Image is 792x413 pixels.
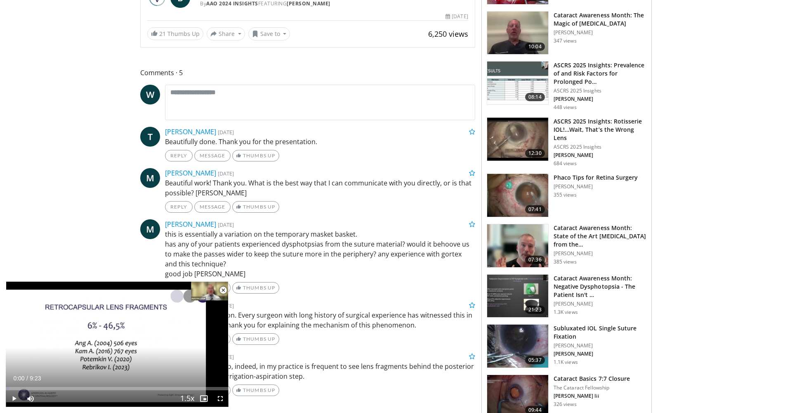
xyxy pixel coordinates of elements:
span: 08:14 [525,93,545,101]
img: a6938446-a60f-4b13-a455-f40e60d59bd3.150x105_q85_crop-smart_upscale.jpg [487,12,548,55]
h3: Cataract Basics 7:7 Closure [554,375,630,383]
span: Comments 5 [140,67,475,78]
img: 92cee52b-ab6e-4bb0-a285-0e85590396e8.150x105_q85_crop-smart_upscale.jpg [487,325,548,368]
p: this is essentially a variation on the temporary masket basket. has any of your patients experien... [165,229,475,279]
h3: Cataract Awareness Month: Negative Dysphotopsia - The Patient Isn't … [554,274,646,299]
h3: Phaco Tips for Retina Surgery [554,173,638,182]
p: 385 views [554,259,577,265]
button: Play [6,390,22,407]
button: Enable picture-in-picture mode [196,390,212,407]
a: Message [194,150,231,161]
img: d661252d-5e2b-443c-881f-9256f2a4ede9.150x105_q85_crop-smart_upscale.jpg [487,62,548,104]
small: [DATE] [218,128,234,136]
a: [PERSON_NAME] [165,169,216,178]
img: 2b0bc81e-4ab6-4ab1-8b29-1f6153f15110.150x105_q85_crop-smart_upscale.jpg [487,174,548,217]
span: / [26,375,28,382]
span: 10:04 [525,43,545,51]
p: [PERSON_NAME] [554,342,646,349]
p: 448 views [554,104,577,111]
a: Thumbs Up [232,150,279,161]
a: Thumbs Up [232,201,279,213]
p: Beautifully done. Thank you for the presentation. [165,137,475,147]
p: The Cataract Fellowship [554,385,630,391]
p: 1.3K views [554,309,578,316]
span: 6,250 views [428,29,468,39]
a: [PERSON_NAME] [165,220,216,229]
a: Reply [165,201,193,213]
h3: Subluxated IOL Single Suture Fixation [554,324,646,341]
h3: Cataract Awareness Month: The Magic of [MEDICAL_DATA] [554,11,646,28]
a: 07:41 Phaco Tips for Retina Surgery [PERSON_NAME] 355 views [487,173,646,217]
img: b22acc4c-88b6-4d26-bb3e-a77cf782a6b7.150x105_q85_crop-smart_upscale.jpg [487,275,548,318]
a: 21 Thumbs Up [147,27,203,40]
a: Thumbs Up [232,333,279,345]
button: Mute [22,390,39,407]
a: [PERSON_NAME] [165,127,216,136]
a: Thumbs Up [232,282,279,294]
p: [PERSON_NAME] [554,152,646,159]
h3: ASCRS 2025 Insights: Prevalence of and Risk Factors for Prolonged Po… [554,61,646,86]
small: [DATE] [218,221,234,228]
div: [DATE] [445,13,468,20]
span: 9:23 [30,375,41,382]
img: 5ae980af-743c-4d96-b653-dad8d2e81d53.150x105_q85_crop-smart_upscale.jpg [487,118,548,161]
a: 21:23 Cataract Awareness Month: Negative Dysphotopsia - The Patient Isn't … [PERSON_NAME] 1.3K views [487,274,646,318]
button: Playback Rate [179,390,196,407]
span: 07:36 [525,256,545,264]
p: [PERSON_NAME] [554,29,646,36]
p: ASCRS 2025 Insights [554,144,646,150]
p: 326 views [554,401,577,408]
p: [PERSON_NAME] [554,96,646,102]
a: 08:14 ASCRS 2025 Insights: Prevalence of and Risk Factors for Prolonged Po… ASCRS 2025 Insights [... [487,61,646,111]
p: [PERSON_NAME] Iii [554,393,630,399]
div: Progress Bar [6,387,229,390]
h3: Cataract Awareness Month: State of the Art [MEDICAL_DATA] from the… [554,224,646,249]
a: Thumbs Up [232,385,279,396]
p: 1.1K views [554,359,578,366]
span: 05:37 [525,356,545,364]
span: 21:23 [525,306,545,314]
span: 07:41 [525,205,545,214]
a: 12:30 ASCRS 2025 Insights: Rotisserie IOL!…Wait, That’s the Wrong Lens ASCRS 2025 Insights [PERSO... [487,117,646,167]
video-js: Video Player [6,282,229,407]
span: 0:00 [13,375,24,382]
p: [PERSON_NAME] [554,250,646,257]
small: [DATE] [218,170,234,177]
a: M [140,219,160,239]
span: 12:30 [525,149,545,157]
button: Share [207,27,245,40]
span: 21 [159,30,166,38]
a: 07:36 Cataract Awareness Month: State of the Art [MEDICAL_DATA] from the… [PERSON_NAME] 385 views [487,224,646,268]
a: 05:37 Subluxated IOL Single Suture Fixation [PERSON_NAME] [PERSON_NAME] 1.1K views [487,324,646,368]
p: Beautiful work! Thank you. What is the best way that I can communicate with you directly, or is t... [165,178,475,198]
a: T [140,127,160,147]
button: Fullscreen [212,390,229,407]
p: ASCRS 2025 Insights [554,88,646,94]
p: [PERSON_NAME] [554,351,646,357]
p: 684 views [554,160,577,167]
p: Excellent presentation. Every surgeon with long history of surgical experience has witnessed this... [165,310,475,330]
h3: ASCRS 2025 Insights: Rotisserie IOL!…Wait, That’s the Wrong Lens [554,117,646,142]
p: 355 views [554,192,577,198]
p: [PERSON_NAME] [554,301,646,307]
button: Close [215,282,231,299]
a: M [140,168,160,188]
p: Nice and useful video, indeed, in my practice is frequent to see lens fragments behind the poster... [165,361,475,381]
button: Save to [248,27,290,40]
p: [PERSON_NAME] [554,183,638,190]
a: 10:04 Cataract Awareness Month: The Magic of [MEDICAL_DATA] [PERSON_NAME] 347 views [487,11,646,55]
img: fedd9da1-2a85-488b-9284-fc4ec05b8133.150x105_q85_crop-smart_upscale.jpg [487,224,548,267]
a: W [140,85,160,104]
p: 347 views [554,38,577,44]
a: Reply [165,150,193,161]
a: Message [194,201,231,213]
